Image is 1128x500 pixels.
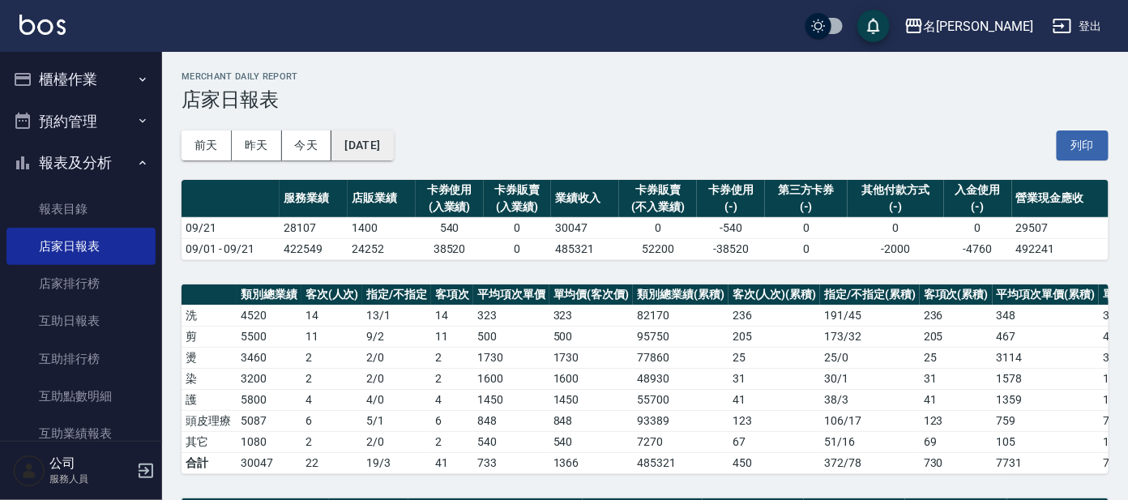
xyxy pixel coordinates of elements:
td: 1578 [993,368,1100,389]
td: 6 [431,410,473,431]
td: 30047 [551,217,619,238]
button: 報表及分析 [6,142,156,184]
td: 2 / 0 [362,347,431,368]
td: 4520 [237,305,301,326]
td: 848 [473,410,549,431]
td: 848 [549,410,634,431]
td: 30 / 1 [820,368,920,389]
button: 列印 [1057,130,1109,160]
div: (入業績) [488,199,548,216]
td: 69 [920,431,993,452]
th: 指定/不指定 [362,284,431,306]
td: 485321 [633,452,728,473]
button: 名[PERSON_NAME] [898,10,1040,43]
td: 485321 [551,238,619,259]
th: 指定/不指定(累積) [820,284,920,306]
td: 1450 [473,389,549,410]
td: 41 [431,452,473,473]
th: 類別總業績 [237,284,301,306]
td: 1730 [473,347,549,368]
td: 95750 [633,326,728,347]
td: 3114 [993,347,1100,368]
td: 14 [431,305,473,326]
td: 洗 [182,305,237,326]
td: 31 [728,368,821,389]
div: (-) [701,199,761,216]
div: 卡券使用 [420,182,480,199]
button: 櫃檯作業 [6,58,156,100]
td: 合計 [182,452,237,473]
td: -2000 [848,238,944,259]
th: 客次(人次) [301,284,363,306]
td: 2 [301,431,363,452]
th: 客項次(累積) [920,284,993,306]
div: (入業績) [420,199,480,216]
th: 客次(人次)(累積) [728,284,821,306]
td: 2 [431,431,473,452]
td: 540 [549,431,634,452]
td: 0 [484,238,552,259]
td: 41 [728,389,821,410]
td: 1366 [549,452,634,473]
th: 店販業績 [348,180,416,218]
td: 205 [728,326,821,347]
td: 38520 [416,238,484,259]
td: 372/78 [820,452,920,473]
td: 93389 [633,410,728,431]
div: (-) [948,199,1008,216]
div: 名[PERSON_NAME] [924,16,1033,36]
td: 5087 [237,410,301,431]
td: 467 [993,326,1100,347]
div: (-) [769,199,844,216]
td: 2 [301,347,363,368]
td: 48930 [633,368,728,389]
td: 4 [431,389,473,410]
td: 348 [993,305,1100,326]
button: 昨天 [232,130,282,160]
div: (-) [852,199,940,216]
td: 41 [920,389,993,410]
div: 卡券使用 [701,182,761,199]
td: 500 [473,326,549,347]
td: 540 [416,217,484,238]
div: 卡券販賣 [623,182,693,199]
img: Logo [19,15,66,35]
button: 前天 [182,130,232,160]
td: 51 / 16 [820,431,920,452]
td: 11 [301,326,363,347]
td: 450 [728,452,821,473]
td: 3460 [237,347,301,368]
img: Person [13,455,45,487]
th: 類別總業績(累積) [633,284,728,306]
h3: 店家日報表 [182,88,1109,111]
td: 燙 [182,347,237,368]
td: 1450 [549,389,634,410]
td: 422549 [280,238,348,259]
button: 預約管理 [6,100,156,143]
td: 0 [484,217,552,238]
a: 報表目錄 [6,190,156,228]
td: 0 [765,238,848,259]
button: [DATE] [331,130,393,160]
td: 2 [431,347,473,368]
td: 1080 [237,431,301,452]
td: 730 [920,452,993,473]
td: 染 [182,368,237,389]
td: 5500 [237,326,301,347]
td: 492241 [1012,238,1109,259]
td: 0 [765,217,848,238]
td: 28107 [280,217,348,238]
td: -540 [697,217,765,238]
td: 67 [728,431,821,452]
td: 236 [920,305,993,326]
td: 2 / 0 [362,431,431,452]
th: 客項次 [431,284,473,306]
button: 今天 [282,130,332,160]
td: 77860 [633,347,728,368]
td: 540 [473,431,549,452]
td: 236 [728,305,821,326]
button: save [857,10,890,42]
td: 7731 [993,452,1100,473]
td: 7270 [633,431,728,452]
h5: 公司 [49,455,132,472]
